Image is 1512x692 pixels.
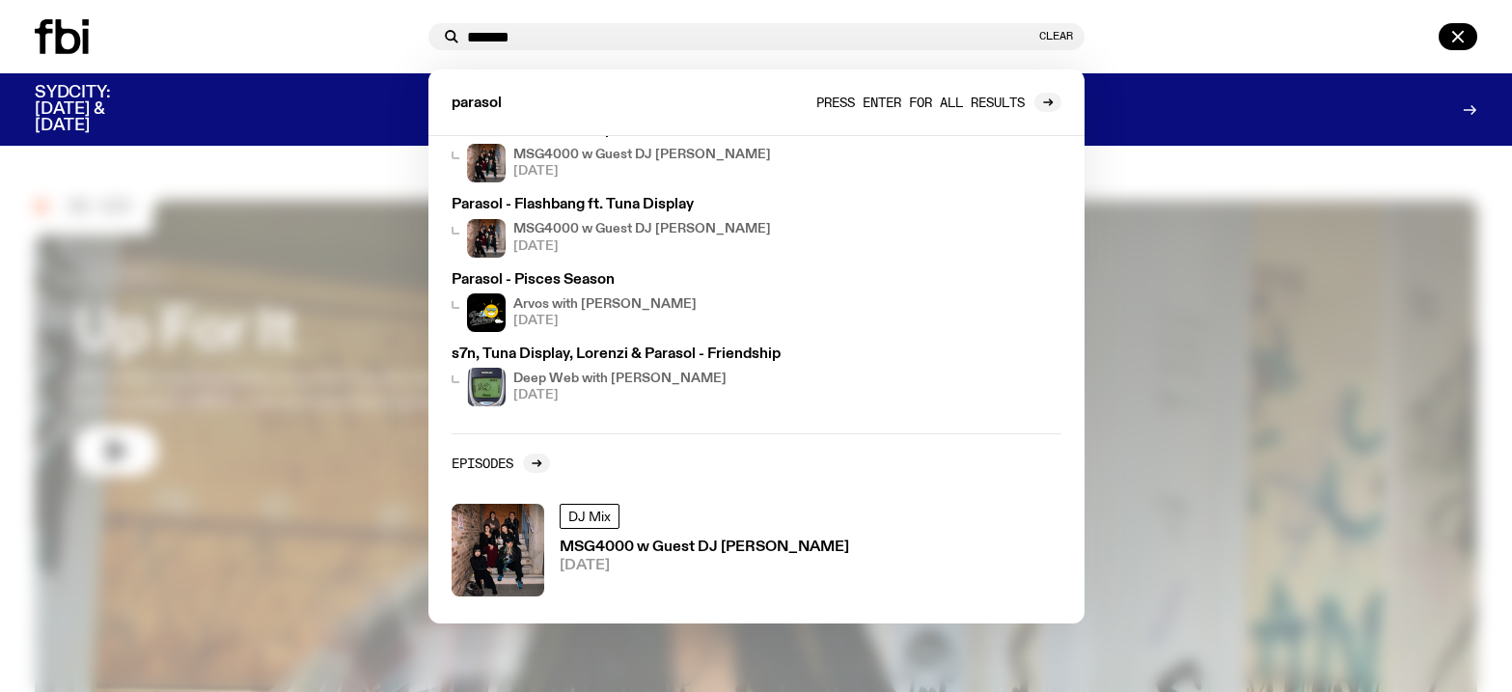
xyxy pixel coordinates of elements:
[452,97,502,111] span: parasol
[444,116,814,190] a: Parasol - Our Final Shape (ft [PERSON_NAME])MSG4000 w Guest DJ [PERSON_NAME][DATE]
[513,165,771,178] span: [DATE]
[452,347,807,362] h3: s7n, Tuna Display, Lorenzi & Parasol - Friendship
[560,559,849,573] span: [DATE]
[467,293,506,332] img: A stock image of a grinning sun with sunglasses, with the text Good Afternoon in cursive
[513,149,771,161] h4: MSG4000 w Guest DJ [PERSON_NAME]
[513,389,727,401] span: [DATE]
[513,298,697,311] h4: Arvos with [PERSON_NAME]
[444,265,814,340] a: Parasol - Pisces SeasonA stock image of a grinning sun with sunglasses, with the text Good Aftern...
[1039,31,1073,42] button: Clear
[513,315,697,327] span: [DATE]
[452,198,807,212] h3: Parasol - Flashbang ft. Tuna Display
[816,93,1061,112] a: Press enter for all results
[444,496,1069,604] a: DJ MixMSG4000 w Guest DJ [PERSON_NAME][DATE]
[444,340,814,414] a: s7n, Tuna Display, Lorenzi & Parasol - FriendshipDeep Web with [PERSON_NAME][DATE]
[35,85,158,134] h3: SYDCITY: [DATE] & [DATE]
[452,273,807,288] h3: Parasol - Pisces Season
[452,454,550,473] a: Episodes
[444,190,814,264] a: Parasol - Flashbang ft. Tuna DisplayMSG4000 w Guest DJ [PERSON_NAME][DATE]
[452,456,513,470] h2: Episodes
[816,95,1025,109] span: Press enter for all results
[513,223,771,235] h4: MSG4000 w Guest DJ [PERSON_NAME]
[513,240,771,253] span: [DATE]
[513,373,727,385] h4: Deep Web with [PERSON_NAME]
[560,540,849,555] h3: MSG4000 w Guest DJ [PERSON_NAME]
